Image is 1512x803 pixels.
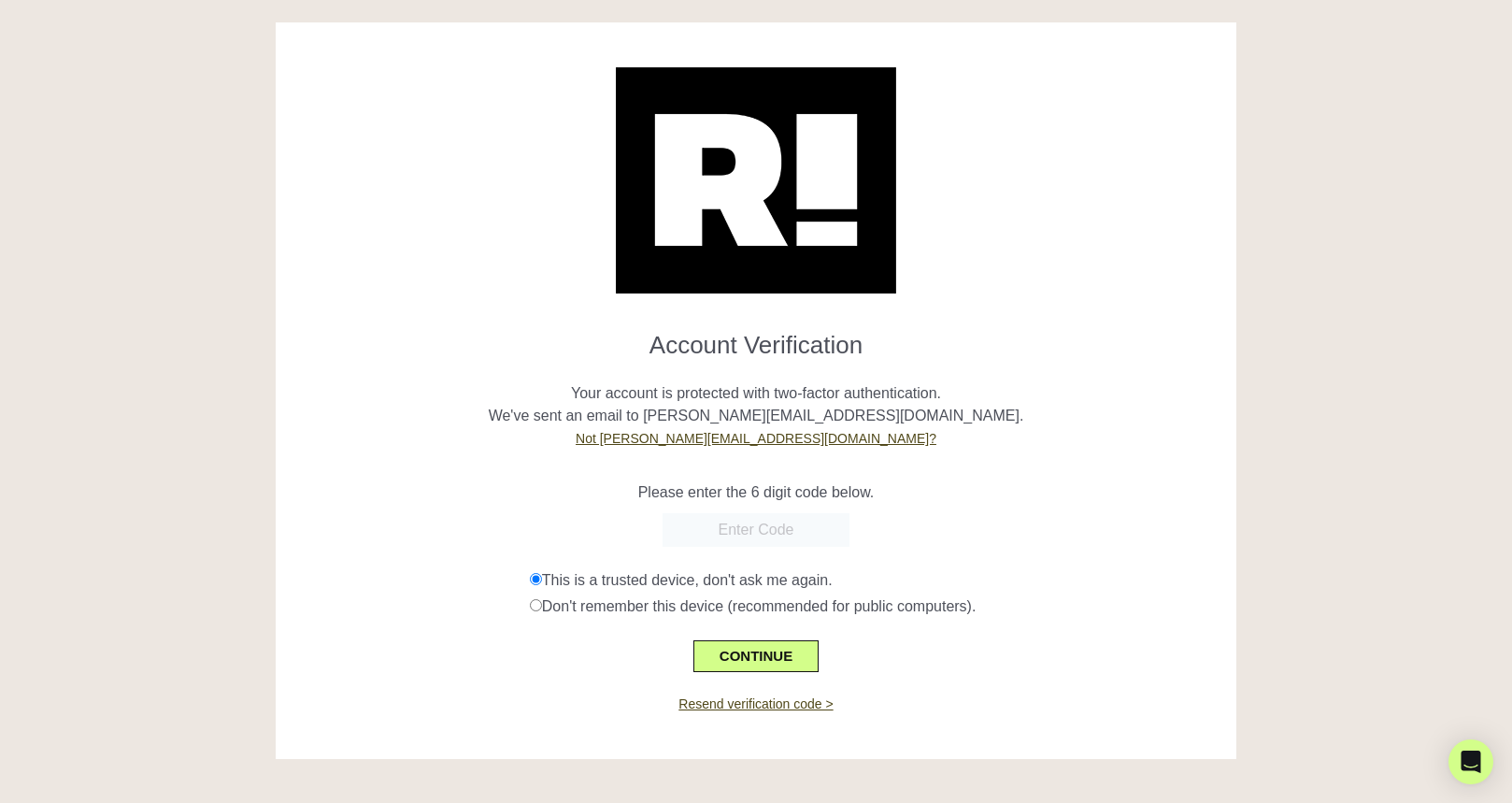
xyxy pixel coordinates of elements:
div: Open Intercom Messenger [1448,739,1493,784]
input: Enter Code [663,513,849,547]
div: Don't remember this device (recommended for public computers). [530,595,1222,618]
a: Not [PERSON_NAME][EMAIL_ADDRESS][DOMAIN_NAME]? [576,431,936,446]
h1: Account Verification [290,316,1223,360]
img: Retention.com [616,67,896,294]
p: Your account is protected with two-factor authentication. We've sent an email to [PERSON_NAME][EM... [290,360,1223,450]
a: Resend verification code > [678,696,833,711]
div: This is a trusted device, don't ask me again. [530,569,1222,592]
p: Please enter the 6 digit code below. [290,481,1223,504]
button: CONTINUE [693,640,819,672]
